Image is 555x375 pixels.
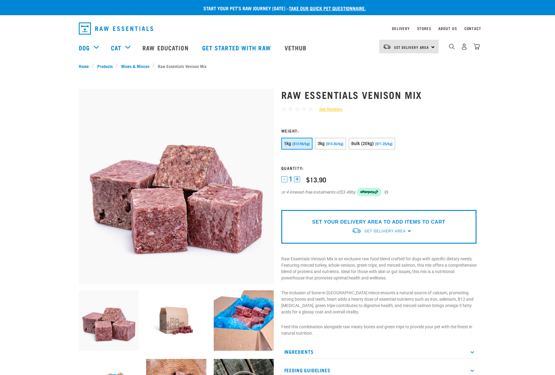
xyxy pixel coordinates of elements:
span: Set Delivery Area [364,229,406,233]
img: van-moving.png [383,44,391,49]
button: - [281,176,287,182]
a: Delivery [392,27,410,29]
span: ($11.25/kg) [375,142,393,146]
span: ($13.90/kg) [292,142,310,146]
img: home-icon-1@2x.png [449,44,455,49]
button: + [294,176,300,182]
span: ☆ [295,106,300,113]
p: Raw Essentials Venison Mix is an exclusive raw food blend crafted for dogs with specific dietary ... [281,256,476,281]
a: Get started with Raw [196,35,279,60]
span: 1 [289,176,293,182]
img: 1113 RE Venison Mix 01 [79,290,139,351]
a: Vethub [279,35,314,60]
a: Stores [417,27,431,29]
h1: Raw Essentials Venison Mix [281,89,476,100]
nav: breadcrumbs [79,63,476,69]
h3: Quantity: [281,166,476,170]
nav: dropdown navigation [74,20,481,37]
span: ($13.30/kg) [326,142,343,146]
img: van-moving.png [352,228,361,234]
div: $13.90 [306,176,326,183]
a: Mixes & Minces [118,63,152,69]
img: 1113 RE Venison Mix 01 [79,89,274,284]
button: 3kg ($13.30/kg) [315,138,346,150]
span: $3.48 [340,189,351,195]
img: Raw Essentials Bulk 10kg Raw Dog Food Box Exterior Design [146,290,206,351]
span: Bulk (20kg) [351,141,374,146]
span: ☆ [288,106,293,113]
a: Raw Education [136,35,196,60]
a: See Reviews [313,106,342,113]
a: About Us [438,27,457,29]
a: Home [79,63,92,69]
span: ☆ [281,106,286,113]
p: SET YOUR DELIVERY AREA TO ADD ITEMS TO CART [312,218,445,226]
p: The inclusion of bone-in [GEOGRAPHIC_DATA] mince ensures a natural source of calcium, promoting s... [281,290,476,315]
span: 1kg [284,141,291,146]
img: user.png [461,43,467,50]
span: 3kg [318,141,325,146]
div: or 4 interest-free instalments of by [281,188,476,196]
span: ☆ [301,106,306,113]
a: Dog [79,43,90,52]
button: Bulk (20kg) ($11.25/kg) [349,138,395,150]
p: Ingredients [281,345,476,359]
span: ☆ [308,106,313,113]
span: Set Delivery Area [394,46,429,48]
a: Contact [464,27,481,29]
a: Cat [111,43,121,52]
p: Feed this combination alongside raw meaty bones and green tripe to provide your pet with the fine... [281,324,476,336]
img: home-icon@2x.png [473,43,480,50]
img: Raw Essentials Logo [79,22,153,35]
a: Products [94,63,116,69]
a: take our quick pet questionnaire. [289,7,366,9]
img: Afterpay [357,188,381,196]
button: 1kg ($13.90/kg) [281,138,313,150]
img: Raw Essentials 2024 July2597 [214,290,274,351]
h3: Weight: [281,128,476,133]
